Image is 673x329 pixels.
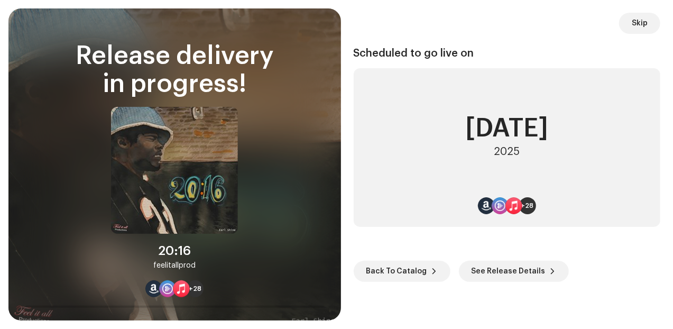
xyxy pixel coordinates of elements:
[21,42,328,98] div: Release delivery in progress!
[354,47,661,60] div: Scheduled to go live on
[521,202,534,210] span: +28
[472,261,546,282] span: See Release Details
[111,107,238,234] img: 02e9e097-de87-41da-9390-ac7d048e8ef5
[619,13,660,34] button: Skip
[189,285,201,293] span: +28
[494,145,520,158] div: 2025
[158,242,191,259] div: 20:16
[459,261,569,282] button: See Release Details
[354,261,450,282] button: Back To Catalog
[465,116,548,141] div: [DATE]
[153,259,196,272] div: feelitallprod
[632,13,648,34] span: Skip
[366,261,427,282] span: Back To Catalog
